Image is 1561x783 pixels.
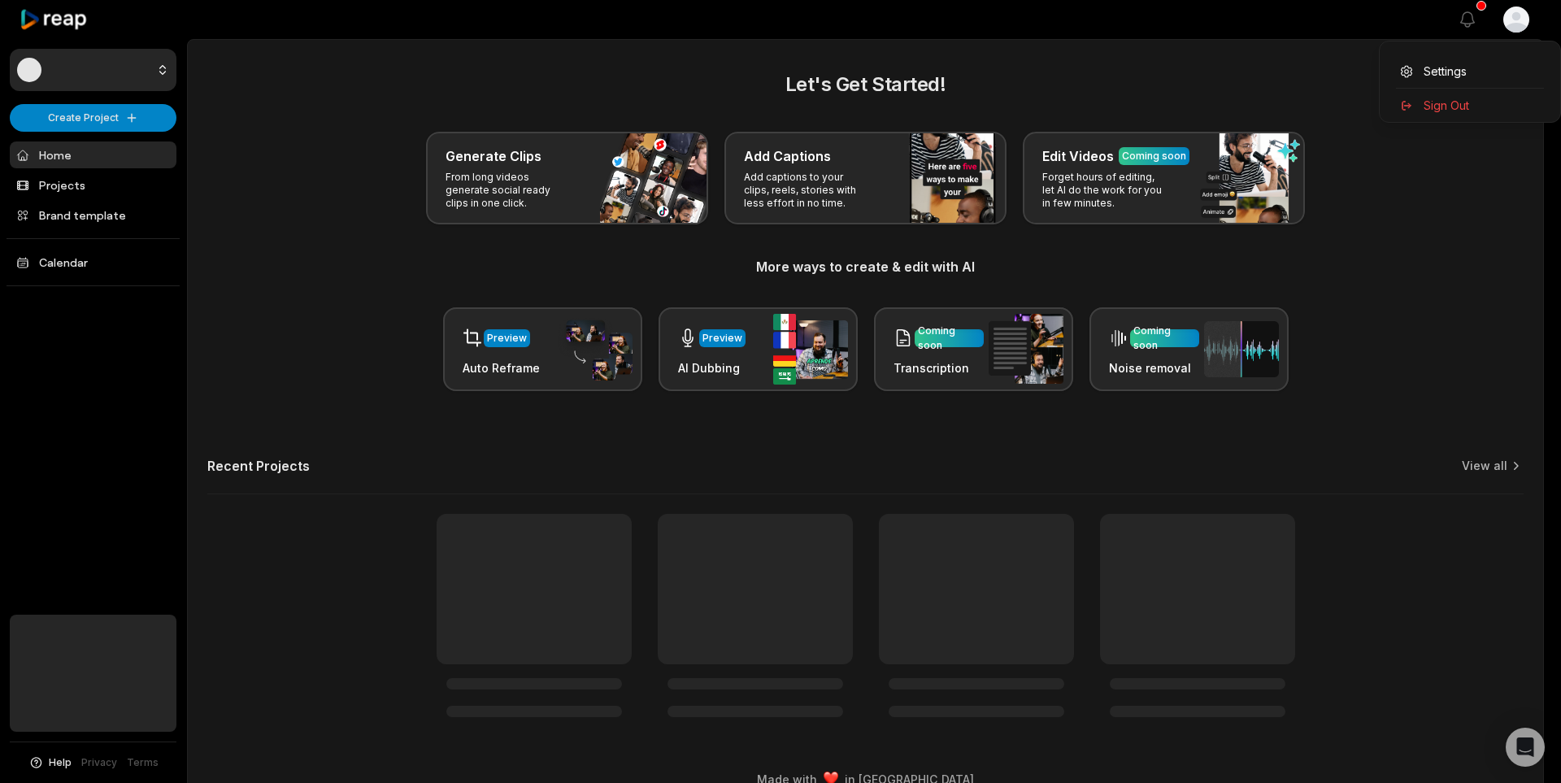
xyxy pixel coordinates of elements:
[487,331,527,346] div: Preview
[10,172,176,198] a: Projects
[744,146,831,166] h3: Add Captions
[744,171,870,210] p: Add captions to your clips, reels, stories with less effort in no time.
[1042,146,1114,166] h3: Edit Videos
[207,70,1524,99] h2: Let's Get Started!
[989,314,1063,384] img: transcription.png
[1109,359,1199,376] h3: Noise removal
[127,755,159,770] a: Terms
[10,104,176,132] button: Create Project
[1424,63,1467,80] span: Settings
[558,318,633,381] img: auto_reframe.png
[1424,97,1469,114] span: Sign Out
[918,324,981,353] div: Coming soon
[1042,171,1168,210] p: Forget hours of editing, let AI do the work for you in few minutes.
[463,359,540,376] h3: Auto Reframe
[773,314,848,385] img: ai_dubbing.png
[81,755,117,770] a: Privacy
[207,458,310,474] h2: Recent Projects
[702,331,742,346] div: Preview
[1462,458,1507,474] a: View all
[1122,149,1186,163] div: Coming soon
[1204,321,1279,377] img: noise_removal.png
[446,171,572,210] p: From long videos generate social ready clips in one click.
[1506,728,1545,767] div: Open Intercom Messenger
[10,202,176,228] a: Brand template
[894,359,984,376] h3: Transcription
[49,755,72,770] span: Help
[207,257,1524,276] h3: More ways to create & edit with AI
[678,359,746,376] h3: AI Dubbing
[446,146,541,166] h3: Generate Clips
[10,141,176,168] a: Home
[1133,324,1196,353] div: Coming soon
[10,249,176,276] a: Calendar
